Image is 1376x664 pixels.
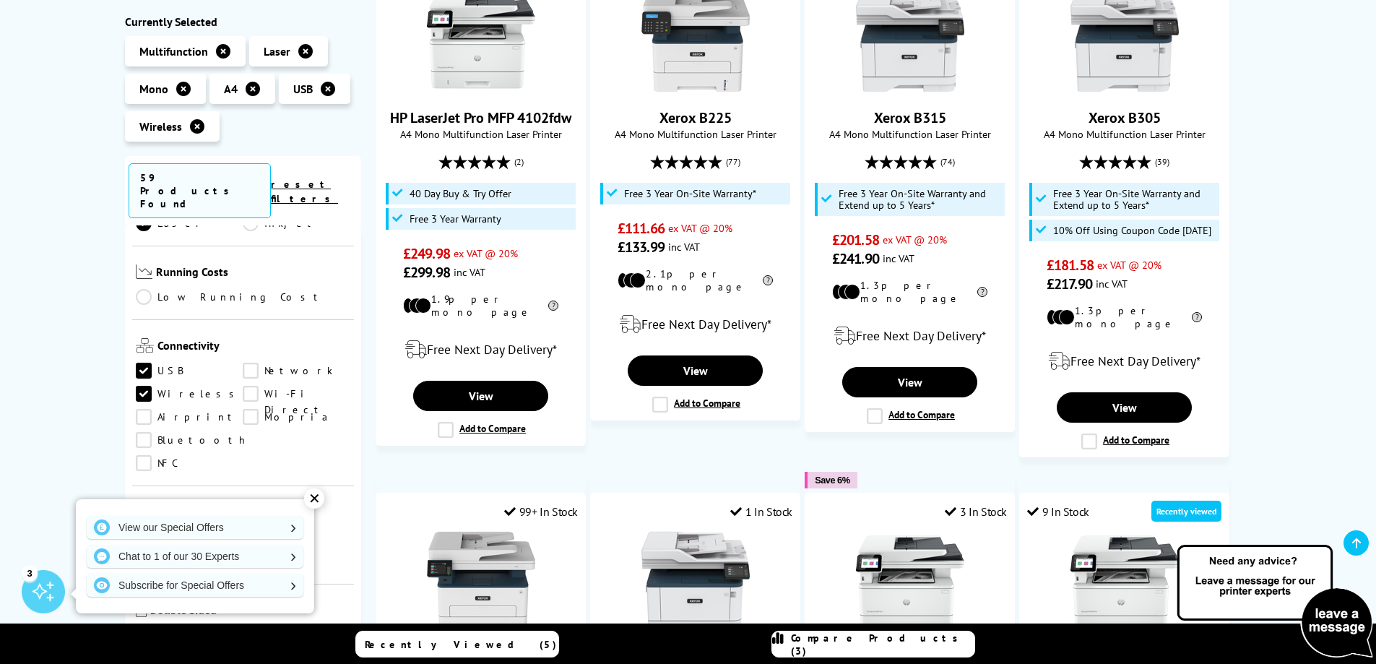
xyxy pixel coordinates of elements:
span: (74) [940,148,955,176]
span: A4 Mono Multifunction Laser Printer [598,127,792,141]
a: Chat to 1 of our 30 Experts [87,545,303,568]
span: Laser [264,44,290,59]
span: Running Costs [156,264,350,283]
div: modal_delivery [598,304,792,345]
a: Low Running Cost [136,290,351,306]
img: Connectivity [136,339,154,353]
span: A4 Mono Multifunction Laser Printer [813,127,1007,141]
label: Add to Compare [1081,434,1169,449]
span: £217.90 [1047,275,1092,293]
div: modal_delivery [813,316,1007,356]
li: 1.3p per mono page [1047,304,1202,330]
div: Recently viewed [1151,501,1221,522]
div: 3 In Stock [945,504,1007,519]
li: 1.3p per mono page [832,279,987,305]
span: £241.90 [832,249,879,268]
div: modal_delivery [384,329,578,370]
img: HP LaserJet Pro MFP 4102dw (Box Opened) [856,530,964,638]
a: Wireless [136,387,243,402]
span: (2) [514,148,524,176]
a: View [413,381,548,411]
img: Open Live Chat window [1174,543,1376,661]
a: USB [136,363,243,379]
span: Free 3 Year On-Site Warranty and Extend up to 5 Years* [839,188,1002,211]
span: inc VAT [454,265,485,279]
a: Airprint [136,410,243,426]
a: reset filters [271,178,338,205]
img: Running Costs [136,264,153,280]
span: Free 3 Year On-Site Warranty* [624,188,756,199]
a: Xerox B305 [1089,108,1161,127]
span: A4 Mono Multifunction Laser Printer [1027,127,1221,141]
span: 40 Day Buy & Try Offer [410,188,511,199]
span: 10% Off Using Coupon Code [DATE] [1053,225,1211,236]
span: £201.58 [832,230,879,249]
span: ex VAT @ 20% [454,246,518,260]
span: A4 [224,82,238,96]
span: Free 3 Year Warranty [410,213,501,225]
a: Xerox B315 [874,108,946,127]
span: Recently Viewed (5) [365,638,557,651]
span: £249.98 [403,244,450,263]
a: Network [243,363,350,379]
div: Currently Selected [125,14,362,29]
label: Add to Compare [867,408,955,424]
a: Bluetooth [136,433,248,449]
span: ex VAT @ 20% [1097,258,1161,272]
div: 3 [22,565,38,581]
span: inc VAT [668,240,700,254]
span: ex VAT @ 20% [668,221,732,235]
a: Recently Viewed (5) [355,631,559,657]
div: 1 In Stock [730,504,792,519]
a: NFC [136,456,243,472]
a: Wi-Fi Direct [243,387,350,402]
span: Mono [139,82,168,96]
span: Connectivity [157,339,351,356]
div: ✕ [304,488,324,509]
a: View [1057,392,1191,423]
span: £133.99 [618,238,665,256]
a: Subscribe for Special Offers [87,574,303,597]
span: (39) [1155,148,1169,176]
span: 59 Products Found [129,163,272,218]
span: Wireless [139,119,182,134]
a: HP LaserJet Pro MFP 4102fdw [427,82,535,97]
label: Add to Compare [438,422,526,438]
a: Xerox B225 [641,82,750,97]
span: A4 Mono Multifunction Laser Printer [384,127,578,141]
a: Xerox B315 [856,82,964,97]
span: (77) [726,148,740,176]
li: 2.1p per mono page [618,267,773,293]
li: 1.9p per mono page [403,293,558,319]
a: HP LaserJet Pro MFP 4102fdw [390,108,571,127]
a: Xerox B305 [1070,82,1179,97]
a: Compare Products (3) [771,631,975,657]
img: HP LaserJet Pro MFP 4102dw [1070,530,1179,638]
img: Xerox B235 [427,530,535,638]
span: Multifunction [139,44,208,59]
div: 9 In Stock [1027,504,1089,519]
span: Free 3 Year On-Site Warranty and Extend up to 5 Years* [1053,188,1216,211]
span: ex VAT @ 20% [883,233,947,246]
a: View [628,355,762,386]
div: 99+ In Stock [504,504,578,519]
span: £299.98 [403,263,450,282]
a: Xerox B225 [659,108,732,127]
a: View [842,367,977,397]
span: £181.58 [1047,256,1094,275]
span: Save 6% [815,475,849,486]
label: Add to Compare [652,397,740,413]
span: USB [293,82,313,96]
span: £111.66 [618,219,665,238]
span: inc VAT [883,251,914,265]
a: Mopria [243,410,350,426]
button: Save 6% [805,472,857,488]
span: inc VAT [1096,277,1128,290]
a: View our Special Offers [87,516,303,539]
span: Compare Products (3) [791,631,974,657]
img: Xerox B305 (Box Opened) [641,530,750,638]
div: modal_delivery [1027,341,1221,381]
